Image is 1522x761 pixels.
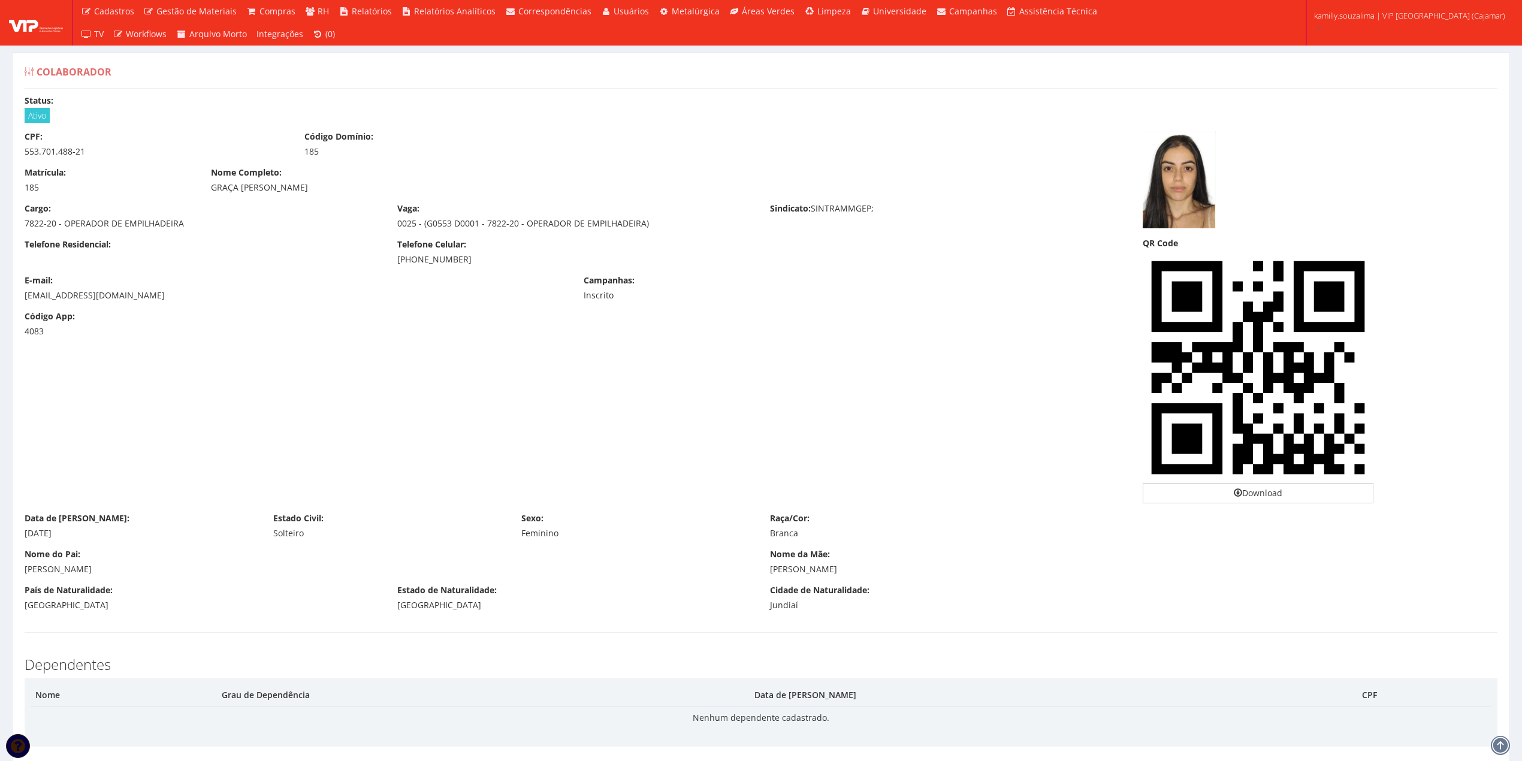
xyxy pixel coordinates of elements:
[256,28,303,40] span: Integrações
[308,23,340,46] a: (0)
[770,563,1497,575] div: [PERSON_NAME]
[171,23,252,46] a: Arquivo Morto
[770,584,869,596] label: Cidade de Naturalidade:
[1019,5,1097,17] span: Assistência Técnica
[304,131,373,143] label: Código Domínio:
[397,203,419,215] label: Vaga:
[397,599,752,611] div: [GEOGRAPHIC_DATA]
[1143,237,1178,249] label: QR Code
[304,146,566,158] div: 185
[252,23,308,46] a: Integrações
[325,28,335,40] span: (0)
[521,512,543,524] label: Sexo:
[817,5,851,17] span: Limpeza
[949,5,997,17] span: Campanhas
[742,5,795,17] span: Áreas Verdes
[25,289,566,301] div: [EMAIL_ADDRESS][DOMAIN_NAME]
[108,23,172,46] a: Workflows
[397,253,752,265] div: [PHONE_NUMBER]
[273,527,504,539] div: Solteiro
[25,146,286,158] div: 553.701.488-21
[750,684,1357,706] th: Data de [PERSON_NAME]
[211,182,938,194] div: GRAÇA [PERSON_NAME]
[217,684,750,706] th: Grau de Dependência
[25,657,1497,672] h3: Dependentes
[25,238,111,250] label: Telefone Residencial:
[584,289,845,301] div: Inscrito
[25,527,255,539] div: [DATE]
[770,548,830,560] label: Nome da Mãe:
[94,5,134,17] span: Cadastros
[94,28,104,40] span: TV
[126,28,167,40] span: Workflows
[1357,684,1491,706] th: CPF
[318,5,329,17] span: RH
[414,5,496,17] span: Relatórios Analíticos
[1314,10,1505,22] span: kamilly.souzalima | VIP [GEOGRAPHIC_DATA] (Cajamar)
[770,512,810,524] label: Raça/Cor:
[873,5,926,17] span: Universidade
[25,548,80,560] label: Nome do Pai:
[614,5,649,17] span: Usuários
[770,599,1125,611] div: Jundiaí
[25,108,50,123] span: Ativo
[25,325,193,337] div: 4083
[397,238,466,250] label: Telefone Celular:
[211,167,282,179] label: Nome Completo:
[25,218,379,229] div: 7822-20 - OPERADOR DE EMPILHADEIRA
[76,23,108,46] a: TV
[9,14,63,32] img: logo
[584,274,635,286] label: Campanhas:
[25,599,379,611] div: [GEOGRAPHIC_DATA]
[521,527,752,539] div: Feminino
[25,203,51,215] label: Cargo:
[518,5,591,17] span: Correspondências
[156,5,237,17] span: Gestão de Materiais
[1143,131,1216,228] img: captura-de-tela-2025-08-12-131912-1755015708689b6a1c760a4.png
[397,584,497,596] label: Estado de Naturalidade:
[189,28,247,40] span: Arquivo Morto
[25,274,53,286] label: E-mail:
[31,684,217,706] th: Nome
[273,512,324,524] label: Estado Civil:
[25,584,113,596] label: País de Naturalidade:
[672,5,720,17] span: Metalúrgica
[761,203,1134,218] div: SINTRAMMGEP;
[37,65,111,78] span: Colaborador
[1143,252,1373,483] img: SP5tLh4rwAAAABJRU5ErkJggg==
[25,167,66,179] label: Matrícula:
[31,706,1491,729] td: Nenhum dependente cadastrado.
[25,563,752,575] div: [PERSON_NAME]
[25,310,75,322] label: Código App:
[770,527,1001,539] div: Branca
[770,203,811,215] label: Sindicato:
[25,182,193,194] div: 185
[259,5,295,17] span: Compras
[352,5,392,17] span: Relatórios
[25,512,129,524] label: Data de [PERSON_NAME]:
[25,95,53,107] label: Status:
[397,218,752,229] div: 0025 - (G0553 D0001 - 7822-20 - OPERADOR DE EMPILHADEIRA)
[25,131,43,143] label: CPF:
[1143,483,1373,503] a: Download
